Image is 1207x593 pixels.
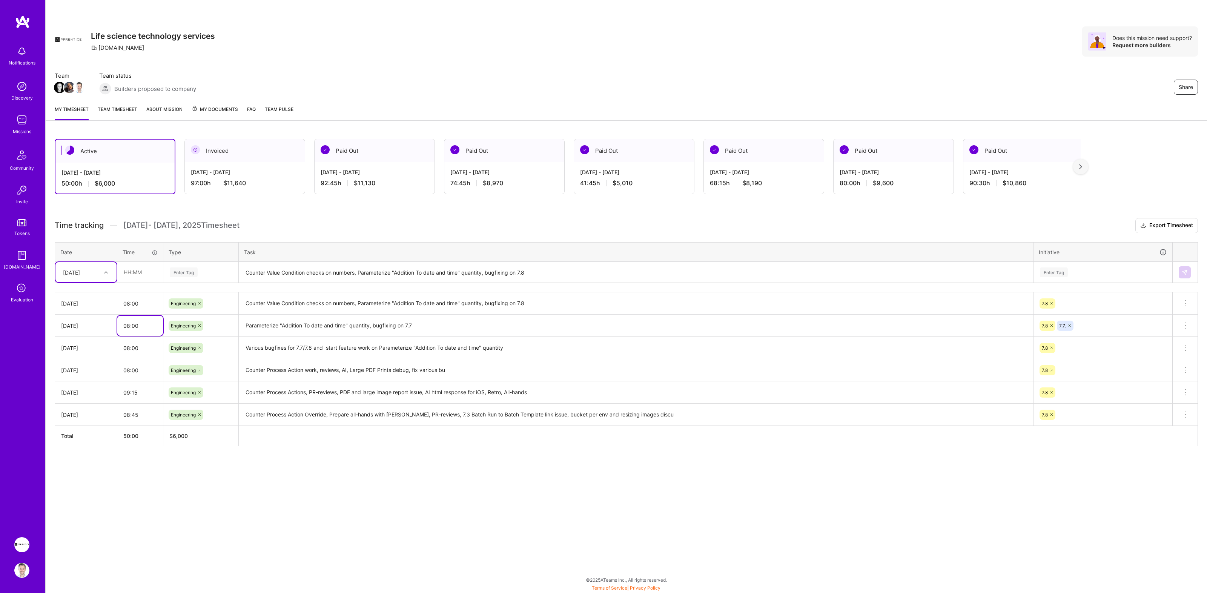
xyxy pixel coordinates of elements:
[580,145,589,154] img: Paid Out
[170,266,198,278] div: Enter Tag
[117,338,163,358] input: HH:MM
[630,585,660,591] a: Privacy Policy
[580,168,688,176] div: [DATE] - [DATE]
[61,169,169,177] div: [DATE] - [DATE]
[192,105,238,120] a: My Documents
[114,85,196,93] span: Builders proposed to company
[580,179,688,187] div: 41:45 h
[1042,323,1048,329] span: 7.8
[14,183,29,198] img: Invite
[14,248,29,263] img: guide book
[55,81,64,94] a: Team Member Avatar
[239,242,1033,262] th: Task
[321,179,428,187] div: 92:45 h
[55,242,117,262] th: Date
[74,82,85,93] img: Team Member Avatar
[240,382,1032,403] textarea: Counter Process Actions, PR-reviews, PDF and large image report issue, AI html response for iOS, ...
[12,563,31,578] a: User Avatar
[315,139,435,162] div: Paid Out
[223,179,246,187] span: $11,640
[61,322,111,330] div: [DATE]
[15,15,30,29] img: logo
[98,105,137,120] a: Team timesheet
[91,44,144,52] div: [DOMAIN_NAME]
[64,81,74,94] a: Team Member Avatar
[1112,34,1192,41] div: Does this mission need support?
[444,139,564,162] div: Paid Out
[574,139,694,162] div: Paid Out
[63,268,80,276] div: [DATE]
[1174,80,1198,95] button: Share
[55,72,84,80] span: Team
[1059,323,1066,329] span: 7.7.
[1079,164,1082,169] img: right
[192,105,238,114] span: My Documents
[969,179,1077,187] div: 90:30 h
[169,433,188,439] span: $ 6,000
[840,168,947,176] div: [DATE] - [DATE]
[117,383,163,403] input: HH:MM
[55,426,117,446] th: Total
[117,426,163,446] th: 50:00
[191,145,200,154] img: Invoiced
[1140,222,1146,230] i: icon Download
[963,139,1083,162] div: Paid Out
[265,106,293,112] span: Team Pulse
[14,537,29,552] img: Apprentice: Life science technology services
[191,179,299,187] div: 97:00 h
[171,390,196,395] span: Engineering
[1042,367,1048,373] span: 7.8
[13,146,31,164] img: Community
[840,145,849,154] img: Paid Out
[1182,269,1188,275] img: Submit
[55,140,175,163] div: Active
[45,570,1207,589] div: © 2025 ATeams Inc., All rights reserved.
[969,145,978,154] img: Paid Out
[240,360,1032,381] textarea: Counter Process Action work, reviews, AI, Large PDF Prints debug, fix various bu
[710,179,818,187] div: 68:15 h
[240,293,1032,314] textarea: Counter Value Condition checks on numbers, Parameterize "Addition To date and time" quantity, bug...
[9,59,35,67] div: Notifications
[123,221,240,230] span: [DATE] - [DATE] , 2025 Timesheet
[55,105,89,120] a: My timesheet
[704,139,824,162] div: Paid Out
[354,179,375,187] span: $11,130
[1135,218,1198,233] button: Export Timesheet
[99,83,111,95] img: Builders proposed to company
[118,262,163,282] input: HH:MM
[321,145,330,154] img: Paid Out
[123,248,158,256] div: Time
[14,79,29,94] img: discovery
[61,411,111,419] div: [DATE]
[592,585,660,591] span: |
[1088,32,1106,51] img: Avatar
[321,168,428,176] div: [DATE] - [DATE]
[11,94,33,102] div: Discovery
[240,315,1032,336] textarea: Parameterize "Addition To date and time" quantity, bugfixing on 7.7
[14,44,29,59] img: bell
[10,164,34,172] div: Community
[91,45,97,51] i: icon CompanyGray
[74,81,84,94] a: Team Member Avatar
[265,105,293,120] a: Team Pulse
[61,389,111,396] div: [DATE]
[55,221,104,230] span: Time tracking
[1003,179,1026,187] span: $10,860
[613,179,633,187] span: $5,010
[592,585,627,591] a: Terms of Service
[55,26,82,54] img: Company Logo
[117,360,163,380] input: HH:MM
[873,179,894,187] span: $9,600
[171,323,196,329] span: Engineering
[4,263,40,271] div: [DOMAIN_NAME]
[450,179,558,187] div: 74:45 h
[91,31,215,41] h3: Life science technology services
[12,537,31,552] a: Apprentice: Life science technology services
[11,296,33,304] div: Evaluation
[61,344,111,352] div: [DATE]
[117,316,163,336] input: HH:MM
[13,128,31,135] div: Missions
[17,219,26,226] img: tokens
[240,338,1032,358] textarea: Various bugfixes for 7.7/7.8 and start feature work on Parameterize "Addition To date and time" q...
[104,270,108,274] i: icon Chevron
